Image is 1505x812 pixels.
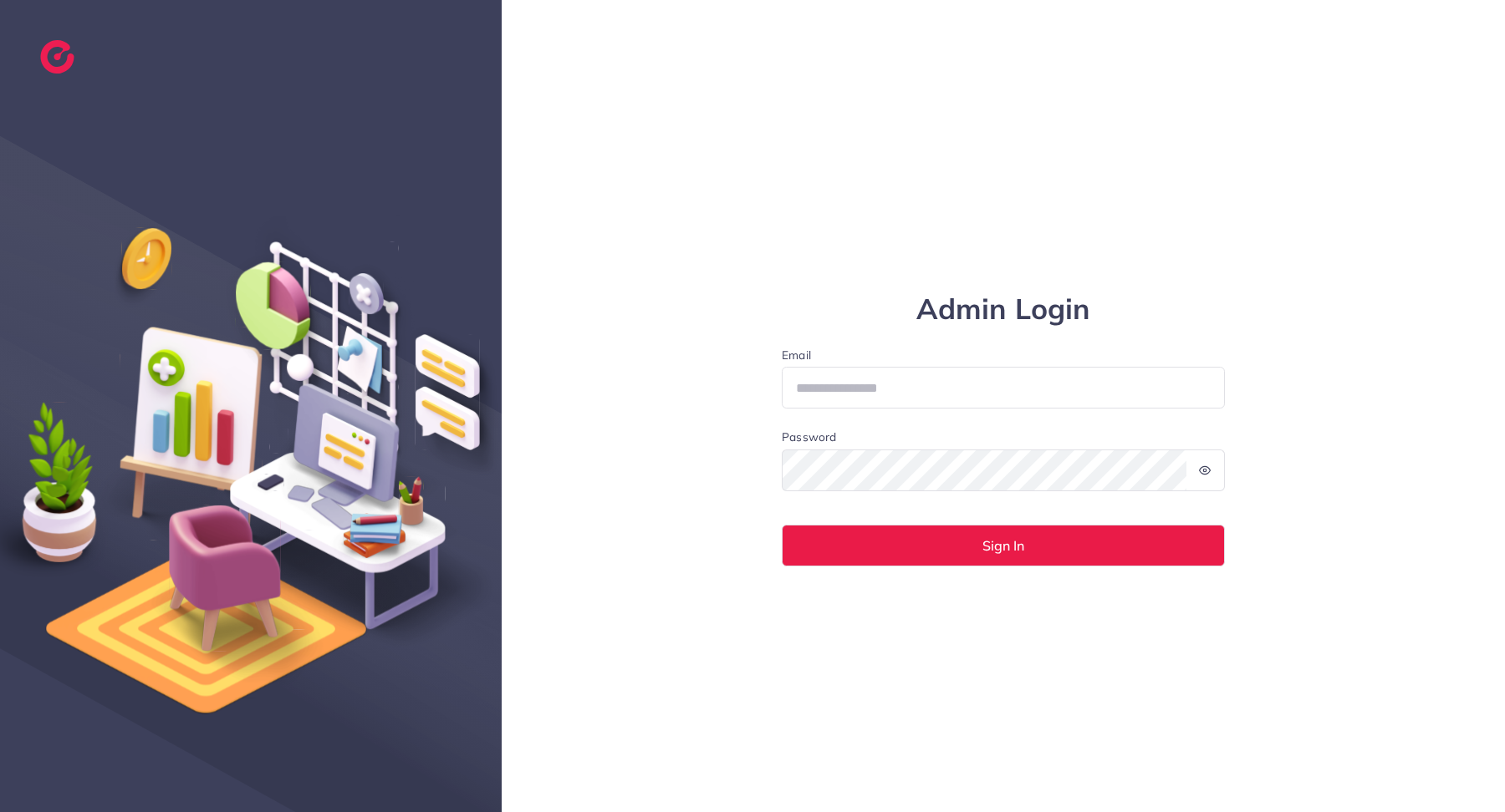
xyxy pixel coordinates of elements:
[782,347,1225,363] label: Email
[782,525,1225,566] button: Sign In
[982,539,1024,552] span: Sign In
[782,429,836,445] label: Password
[782,292,1225,327] h1: Admin Login
[40,40,74,74] img: logo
